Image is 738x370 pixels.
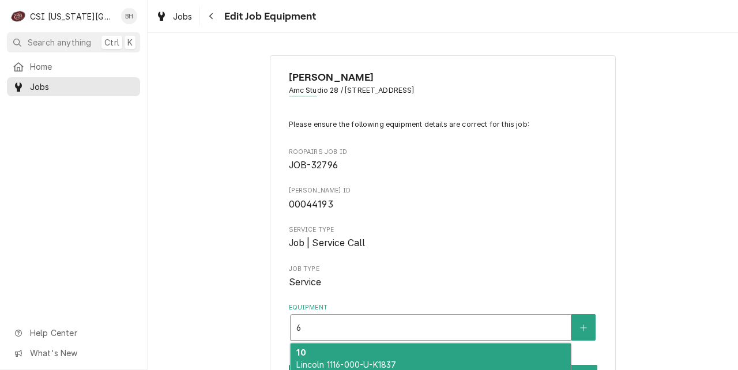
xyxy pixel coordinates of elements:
button: Create New Equipment [571,314,596,341]
span: Search anything [28,36,91,48]
div: Client Information [289,70,597,105]
div: Job Equipment Summary [289,119,597,341]
span: Vivian PO ID [289,198,597,212]
button: Search anythingCtrlK [7,32,140,52]
span: Ctrl [104,36,119,48]
span: Jobs [30,81,134,93]
svg: Create New Equipment [580,324,587,332]
span: Help Center [30,327,133,339]
span: Job | Service Call [289,237,366,248]
div: Vivian PO ID [289,186,597,211]
span: [PERSON_NAME] ID [289,186,597,195]
span: Job Type [289,275,597,289]
button: Navigate back [202,7,221,25]
div: C [10,8,27,24]
div: CSI [US_STATE][GEOGRAPHIC_DATA] [30,10,115,22]
a: Home [7,57,140,76]
span: Roopairs Job ID [289,148,597,157]
span: Home [30,61,134,73]
div: Job Type [289,265,597,289]
span: 00044193 [289,199,333,210]
span: Service Type [289,236,597,250]
div: BH [121,8,137,24]
a: Jobs [151,7,197,26]
div: Equipment [289,303,597,341]
span: Service [289,277,322,288]
div: CSI Kansas City's Avatar [10,8,27,24]
span: Jobs [173,10,193,22]
span: Address [289,85,597,96]
span: Edit Job Equipment [221,9,317,24]
div: Brian Hawkins's Avatar [121,8,137,24]
span: Job Type [289,265,597,274]
p: Please ensure the following equipment details are correct for this job: [289,119,597,130]
span: Roopairs Job ID [289,158,597,172]
span: What's New [30,347,133,359]
a: Go to What's New [7,343,140,363]
span: K [127,36,133,48]
a: Jobs [7,77,140,96]
strong: 10 [296,348,306,357]
label: Equipment [289,303,597,312]
span: JOB-32796 [289,160,338,171]
span: Name [289,70,597,85]
a: Go to Help Center [7,323,140,342]
div: Service Type [289,225,597,250]
div: Roopairs Job ID [289,148,597,172]
span: Service Type [289,225,597,235]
